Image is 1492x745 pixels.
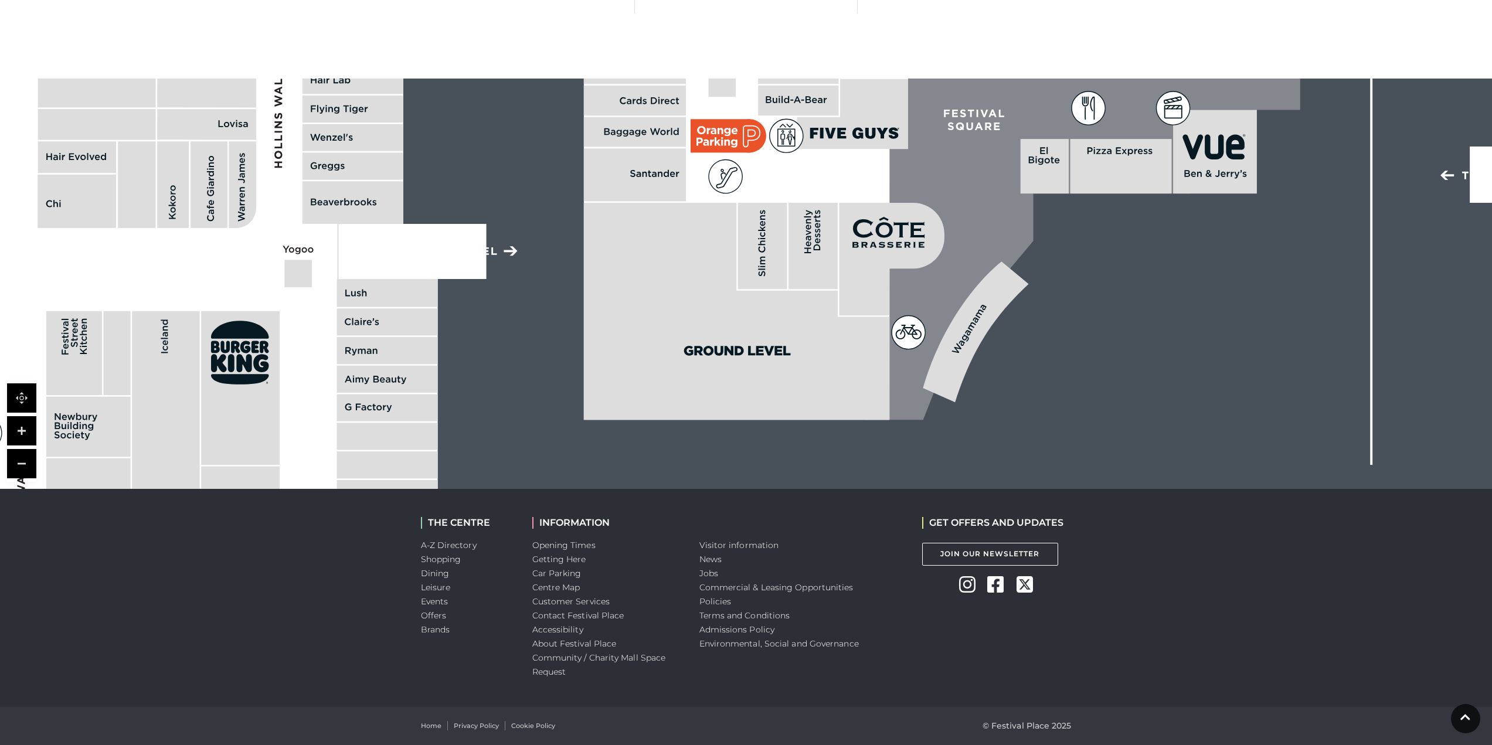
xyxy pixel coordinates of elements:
a: About Festival Place [532,638,617,649]
a: Admissions Policy [699,624,775,635]
h2: THE CENTRE [421,517,515,528]
a: News [699,554,722,564]
a: Dining [421,568,450,579]
a: Terms and Conditions [699,610,790,621]
a: Accessibility [532,624,583,635]
a: Brands [421,624,450,635]
p: © Festival Place 2025 [983,719,1072,733]
a: Home [421,721,441,731]
a: Opening Times [532,540,596,550]
a: Jobs [699,568,718,579]
a: Getting Here [532,554,586,564]
a: Visitor information [699,540,779,550]
a: Events [421,596,448,607]
a: Environmental, Social and Governance [699,638,859,649]
a: Contact Festival Place [532,610,624,621]
a: A-Z Directory [421,540,477,550]
a: Join Our Newsletter [922,543,1058,566]
a: Car Parking [532,568,582,579]
a: Shopping [421,554,461,564]
a: Customer Services [532,596,610,607]
a: Commercial & Leasing Opportunities [699,582,854,593]
a: Policies [699,596,732,607]
h2: INFORMATION [532,517,682,528]
h2: GET OFFERS AND UPDATES [922,517,1063,528]
a: Privacy Policy [454,721,499,731]
a: Offers [421,610,447,621]
a: Cookie Policy [511,721,555,731]
a: Centre Map [532,582,580,593]
a: Leisure [421,582,451,593]
a: Community / Charity Mall Space Request [532,652,666,677]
